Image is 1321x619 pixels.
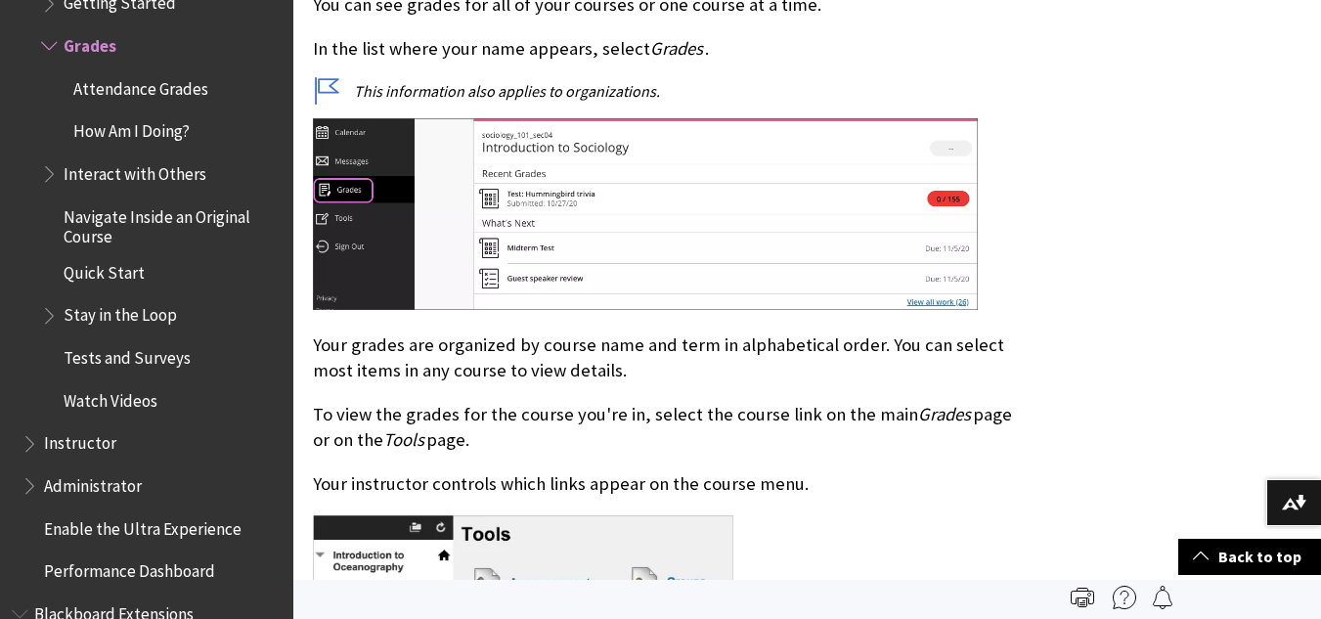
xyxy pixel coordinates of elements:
[73,114,190,141] span: How Am I Doing?
[64,299,177,326] span: Stay in the Loop
[1151,586,1174,609] img: Follow this page
[1113,586,1136,609] img: More help
[44,469,142,496] span: Administrator
[1071,586,1094,609] img: Print
[44,555,215,582] span: Performance Dashboard
[650,37,703,60] span: Grades
[1178,539,1321,575] a: Back to top
[64,341,191,368] span: Tests and Surveys
[313,471,1012,497] p: Your instructor controls which links appear on the course menu.
[383,428,424,451] span: Tools
[64,384,157,411] span: Watch Videos
[44,427,116,454] span: Instructor
[44,512,242,539] span: Enable the Ultra Experience
[313,332,1012,383] p: Your grades are organized by course name and term in alphabetical order. You can select most item...
[64,200,280,246] span: Navigate Inside an Original Course
[64,29,116,56] span: Grades
[313,80,1012,102] p: This information also applies to organizations.
[73,72,208,99] span: Attendance Grades
[918,403,971,425] span: Grades
[64,157,206,184] span: Interact with Others
[313,36,1012,62] p: In the list where your name appears, select .
[64,256,145,283] span: Quick Start
[313,402,1012,453] p: To view the grades for the course you're in, select the course link on the main page or on the page.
